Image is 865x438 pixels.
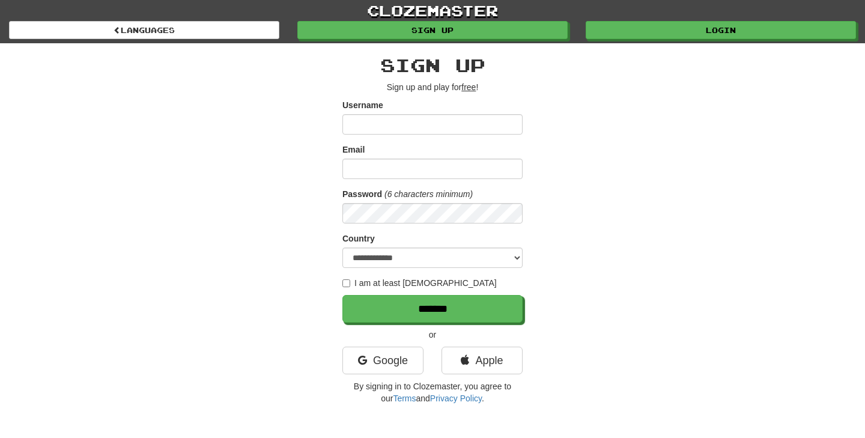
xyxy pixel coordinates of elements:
[342,99,383,111] label: Username
[342,144,365,156] label: Email
[342,329,523,341] p: or
[393,394,416,403] a: Terms
[430,394,482,403] a: Privacy Policy
[342,233,375,245] label: Country
[342,81,523,93] p: Sign up and play for !
[342,279,350,287] input: I am at least [DEMOGRAPHIC_DATA]
[586,21,856,39] a: Login
[342,347,423,374] a: Google
[384,189,473,199] em: (6 characters minimum)
[9,21,279,39] a: Languages
[342,55,523,75] h2: Sign up
[342,380,523,404] p: By signing in to Clozemaster, you agree to our and .
[461,82,476,92] u: free
[342,277,497,289] label: I am at least [DEMOGRAPHIC_DATA]
[442,347,523,374] a: Apple
[297,21,568,39] a: Sign up
[342,188,382,200] label: Password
